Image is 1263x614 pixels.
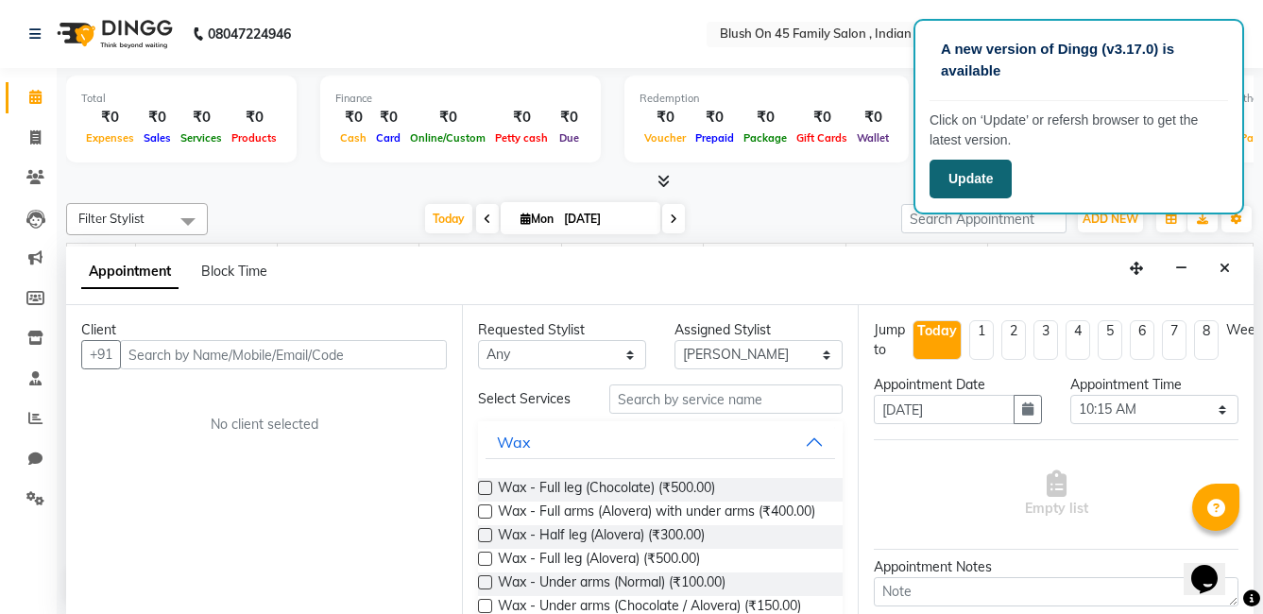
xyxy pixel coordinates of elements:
div: Wax [497,431,531,453]
li: 6 [1130,320,1154,360]
div: Today [917,321,957,341]
div: ₹0 [139,107,176,128]
span: Wax - Full arms (Alovera) with under arms (₹400.00) [498,502,815,525]
span: Package [739,131,792,145]
span: [PERSON_NAME] [988,244,1130,267]
li: 8 [1194,320,1219,360]
div: Stylist [67,244,135,264]
span: Wax - Full leg (Chocolate) (₹500.00) [498,478,715,502]
span: Sales [139,131,176,145]
span: Prepaid [691,131,739,145]
div: ₹0 [335,107,371,128]
p: A new version of Dingg (v3.17.0) is available [941,39,1217,81]
span: [PERSON_NAME] [419,244,560,267]
div: Appointment Time [1070,375,1238,395]
div: Total [81,91,282,107]
div: ₹0 [553,107,586,128]
button: Update [930,160,1012,198]
div: Finance [335,91,586,107]
span: [PERSON_NAME] [704,244,845,267]
span: Due [555,131,584,145]
span: Filter Stylist [78,211,145,226]
button: Wax [486,425,835,459]
div: ₹0 [852,107,894,128]
span: Empty list [1025,470,1088,519]
span: Gift Cards [792,131,852,145]
div: Redemption [640,91,894,107]
span: Wax - Under arms (Normal) (₹100.00) [498,572,725,596]
div: ₹0 [405,107,490,128]
span: Mon [516,212,558,226]
span: Today [425,204,472,233]
li: 1 [969,320,994,360]
div: ₹0 [490,107,553,128]
button: +91 [81,340,121,369]
li: 4 [1066,320,1090,360]
div: Select Services [464,389,595,409]
span: ADD NEW [1083,212,1138,226]
div: Assigned Stylist [674,320,843,340]
input: Search by service name [609,384,843,414]
span: [PERSON_NAME] [846,244,987,267]
div: ₹0 [792,107,852,128]
div: ₹0 [640,107,691,128]
div: Appointment Notes [874,557,1238,577]
span: Wax - Full leg (Alovera) (₹500.00) [498,549,700,572]
span: [PERSON_NAME] [562,244,703,267]
span: Cash [335,131,371,145]
li: 2 [1001,320,1026,360]
p: Click on ‘Update’ or refersh browser to get the latest version. [930,111,1228,150]
iframe: chat widget [1184,538,1244,595]
div: ₹0 [81,107,139,128]
span: Wallet [852,131,894,145]
div: ₹0 [691,107,739,128]
li: 3 [1033,320,1058,360]
div: Requested Stylist [478,320,646,340]
div: ₹0 [176,107,227,128]
img: logo [48,8,178,60]
input: Search by Name/Mobile/Email/Code [120,340,447,369]
span: Voucher [640,131,691,145]
div: Client [81,320,447,340]
li: 5 [1098,320,1122,360]
span: Card [371,131,405,145]
span: Petty cash [490,131,553,145]
input: Search Appointment [901,204,1067,233]
input: yyyy-mm-dd [874,395,1015,424]
input: 2025-09-01 [558,205,653,233]
button: ADD NEW [1078,206,1143,232]
span: [PERSON_NAME] [278,244,418,267]
span: [PERSON_NAME] [136,244,277,267]
li: 7 [1162,320,1186,360]
div: Jump to [874,320,905,360]
div: No client selected [127,415,401,435]
div: ₹0 [371,107,405,128]
div: ₹0 [227,107,282,128]
b: 08047224946 [208,8,291,60]
button: Close [1211,254,1238,283]
div: ₹0 [739,107,792,128]
div: Appointment Date [874,375,1042,395]
span: Services [176,131,227,145]
span: Block Time [201,263,267,280]
span: Products [227,131,282,145]
span: Appointment [81,255,179,289]
span: Online/Custom [405,131,490,145]
span: Wax - Half leg (Alovera) (₹300.00) [498,525,705,549]
span: Expenses [81,131,139,145]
